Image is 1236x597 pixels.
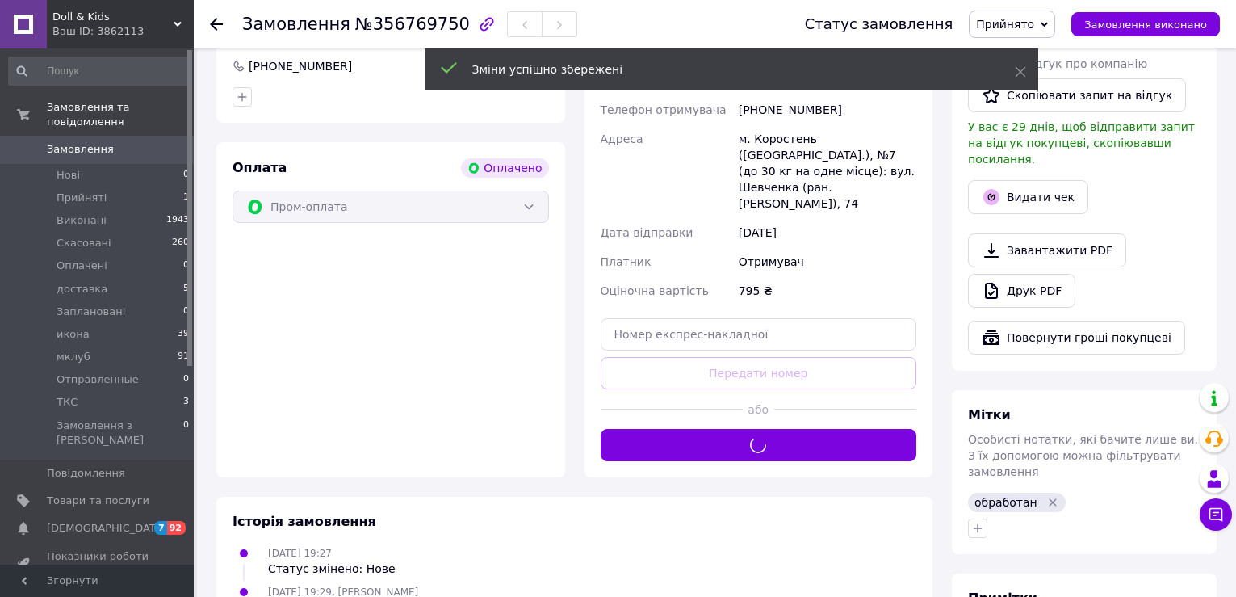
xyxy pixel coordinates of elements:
[57,259,107,273] span: Оплачені
[1046,496,1059,509] svg: Видалити мітку
[601,103,727,116] span: Телефон отримувача
[968,274,1075,308] a: Друк PDF
[57,168,80,183] span: Нові
[735,276,920,305] div: 795 ₴
[57,282,107,296] span: доставка
[268,561,396,577] div: Статус змінено: Нове
[57,350,90,364] span: мклуб
[735,124,920,218] div: м. Коростень ([GEOGRAPHIC_DATA].), №7 (до 30 кг на одне місце): вул. Шевченка (ран. [PERSON_NAME]...
[233,514,376,529] span: Історія замовлення
[183,168,189,183] span: 0
[57,191,107,205] span: Прийняті
[461,158,548,178] div: Оплачено
[183,282,189,296] span: 5
[735,247,920,276] div: Отримувач
[974,496,1037,509] span: обработан
[47,142,114,157] span: Замовлення
[968,78,1186,112] button: Скопіювати запит на відгук
[472,61,974,78] div: Зміни успішно збережені
[968,407,1011,423] span: Мітки
[57,372,139,387] span: Отправленные
[968,180,1088,214] button: Видати чек
[601,132,643,145] span: Адреса
[355,15,470,34] span: №356769750
[735,95,920,124] div: [PHONE_NUMBER]
[601,318,917,351] input: Номер експрес-накладної
[1084,19,1207,31] span: Замовлення виконано
[968,321,1185,355] button: Повернути гроші покупцеві
[968,233,1126,267] a: Завантажити PDF
[601,255,652,268] span: Платник
[242,15,350,34] span: Замовлення
[233,160,287,175] span: Оплата
[601,284,709,297] span: Оціночна вартість
[968,57,1147,70] span: Запит на відгук про компанію
[1071,12,1220,36] button: Замовлення виконано
[47,549,149,578] span: Показники роботи компанії
[172,236,189,250] span: 260
[183,191,189,205] span: 1
[735,218,920,247] div: [DATE]
[976,18,1034,31] span: Прийнято
[154,521,167,535] span: 7
[57,327,90,342] span: икона
[183,418,189,448] span: 0
[52,10,174,24] span: Doll & Kids
[743,402,774,418] span: або
[57,236,111,250] span: Скасовані
[968,120,1195,166] span: У вас є 29 днів, щоб відправити запит на відгук покупцеві, скопіювавши посилання.
[47,100,194,129] span: Замовлення та повідомлення
[805,16,953,32] div: Статус замовлення
[57,418,183,448] span: Замовлення з [PERSON_NAME]
[166,213,189,228] span: 1943
[57,305,125,319] span: Заплановані
[52,24,194,39] div: Ваш ID: 3862113
[268,548,332,559] span: [DATE] 19:27
[183,372,189,387] span: 0
[183,259,189,273] span: 0
[178,327,189,342] span: 39
[210,16,223,32] div: Повернутися назад
[183,395,189,410] span: 3
[601,226,693,239] span: Дата відправки
[47,521,166,536] span: [DEMOGRAPHIC_DATA]
[8,57,191,86] input: Пошук
[1200,498,1232,531] button: Чат з покупцем
[247,58,354,74] div: [PHONE_NUMBER]
[47,494,149,508] span: Товари та послуги
[183,305,189,319] span: 0
[57,395,78,410] span: ТКС
[178,350,189,364] span: 91
[57,213,107,228] span: Виконані
[47,466,125,481] span: Повідомлення
[167,521,186,535] span: 92
[968,433,1198,478] span: Особисті нотатки, які бачите лише ви. З їх допомогою можна фільтрувати замовлення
